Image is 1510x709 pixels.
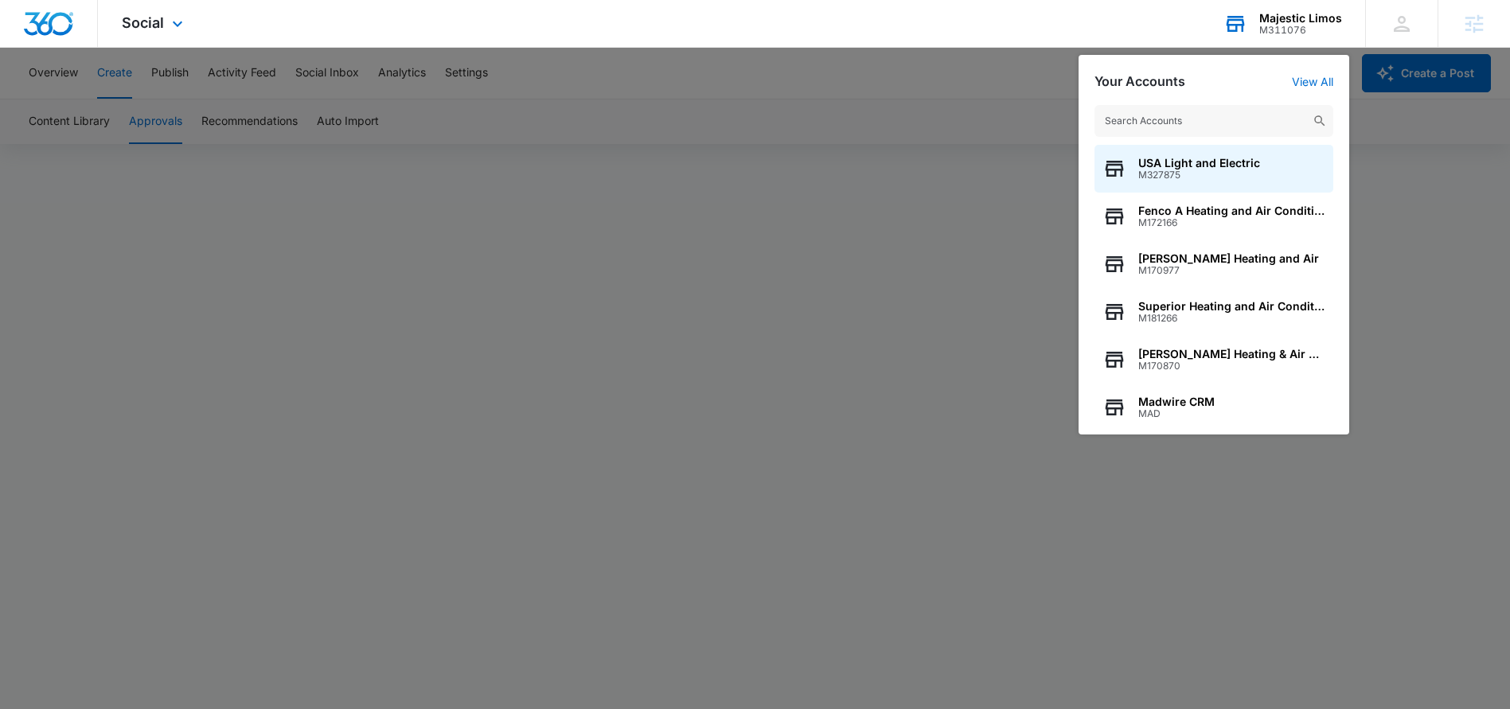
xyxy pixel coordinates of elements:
[1138,395,1215,408] span: Madwire CRM
[122,14,164,31] span: Social
[1138,408,1215,419] span: MAD
[1259,25,1342,36] div: account id
[1094,288,1333,336] button: Superior Heating and Air ConditioningM181266
[1138,157,1260,169] span: USA Light and Electric
[1094,105,1333,137] input: Search Accounts
[1138,313,1325,324] span: M181266
[1138,300,1325,313] span: Superior Heating and Air Conditioning
[1138,348,1325,360] span: [PERSON_NAME] Heating & Air Conditioning
[1138,265,1319,276] span: M170977
[1094,384,1333,431] button: Madwire CRMMAD
[1094,74,1185,89] h2: Your Accounts
[1094,145,1333,193] button: USA Light and ElectricM327875
[1138,360,1325,372] span: M170870
[1094,193,1333,240] button: Fenco A Heating and Air ConditioningM172166
[1259,12,1342,25] div: account name
[1138,217,1325,228] span: M172166
[1138,252,1319,265] span: [PERSON_NAME] Heating and Air
[1138,169,1260,181] span: M327875
[1292,75,1333,88] a: View All
[1094,336,1333,384] button: [PERSON_NAME] Heating & Air ConditioningM170870
[1138,205,1325,217] span: Fenco A Heating and Air Conditioning
[1094,240,1333,288] button: [PERSON_NAME] Heating and AirM170977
